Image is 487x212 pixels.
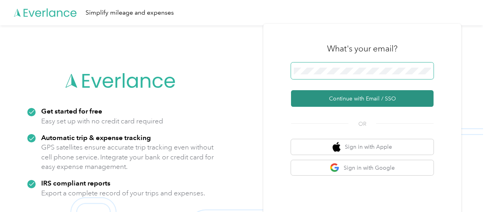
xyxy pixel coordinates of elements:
strong: Automatic trip & expense tracking [41,133,151,142]
div: Simplify mileage and expenses [86,8,174,18]
span: OR [348,120,376,128]
button: apple logoSign in with Apple [291,139,434,155]
strong: Get started for free [41,107,102,115]
h3: What's your email? [327,43,398,54]
p: Easy set up with no credit card required [41,116,163,126]
p: Export a complete record of your trips and expenses. [41,188,205,198]
button: Continue with Email / SSO [291,90,434,107]
img: apple logo [333,142,341,152]
strong: IRS compliant reports [41,179,110,187]
button: google logoSign in with Google [291,160,434,176]
img: google logo [330,163,340,173]
p: GPS satellites ensure accurate trip tracking even without cell phone service. Integrate your bank... [41,142,214,172]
